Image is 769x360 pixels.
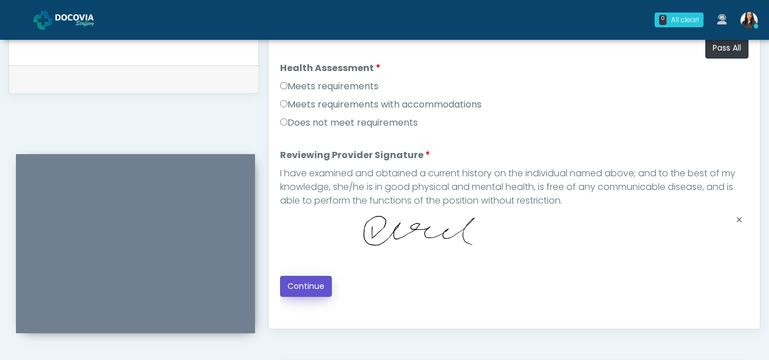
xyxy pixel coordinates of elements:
img: Docovia [55,14,112,26]
label: Health Assessment [280,61,381,75]
label: Reviewing Provider Signature [280,148,430,162]
button: Pass All [705,38,749,59]
button: Continue [280,276,332,297]
div: All clear! [671,15,699,25]
img: Docovia [34,11,52,30]
label: Does not meet requirements [280,116,418,130]
iframe: To enrich screen reader interactions, please activate Accessibility in Grammarly extension settings [16,168,255,333]
input: Meets requirements with accommodations [280,100,287,107]
div: 0 [659,15,667,25]
div: I have examined and obtained a current history on the individual named above; and to the best of ... [280,167,749,208]
button: Open LiveChat chat widget [9,5,43,39]
img: Viral Patel [741,12,758,29]
label: Meets requirements [280,80,379,93]
input: Meets requirements [280,82,287,89]
img: wIKqE4AAAAGSURBVAMAy+fnDdQN3doAAAAASUVORK5CYII= [280,208,514,262]
input: Does not meet requirements [280,118,287,126]
a: 0 All clear! [648,8,710,32]
a: Docovia [34,1,112,38]
label: Meets requirements with accommodations [280,98,482,111]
